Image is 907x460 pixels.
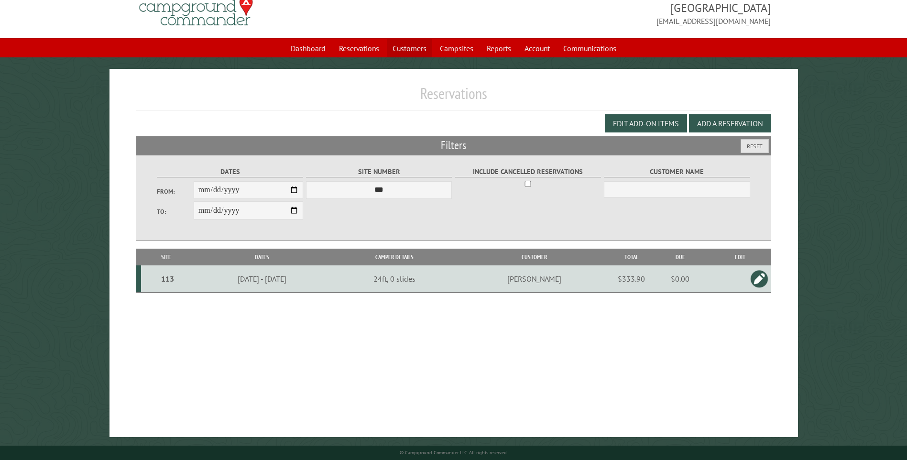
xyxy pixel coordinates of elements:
[651,249,710,265] th: Due
[481,39,517,57] a: Reports
[741,139,769,153] button: Reset
[456,249,612,265] th: Customer
[651,265,710,293] td: $0.00
[455,166,601,177] label: Include Cancelled Reservations
[387,39,432,57] a: Customers
[400,449,508,456] small: © Campground Commander LLC. All rights reserved.
[191,249,333,265] th: Dates
[710,249,771,265] th: Edit
[612,249,651,265] th: Total
[612,265,651,293] td: $333.90
[157,187,193,196] label: From:
[136,84,770,110] h1: Reservations
[157,207,193,216] label: To:
[333,249,456,265] th: Camper Details
[193,274,331,284] div: [DATE] - [DATE]
[285,39,331,57] a: Dashboard
[456,265,612,293] td: [PERSON_NAME]
[141,249,191,265] th: Site
[157,166,303,177] label: Dates
[434,39,479,57] a: Campsites
[519,39,556,57] a: Account
[557,39,622,57] a: Communications
[145,274,189,284] div: 113
[306,166,452,177] label: Site Number
[333,39,385,57] a: Reservations
[689,114,771,132] button: Add a Reservation
[605,114,687,132] button: Edit Add-on Items
[136,136,770,154] h2: Filters
[333,265,456,293] td: 24ft, 0 slides
[604,166,750,177] label: Customer Name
